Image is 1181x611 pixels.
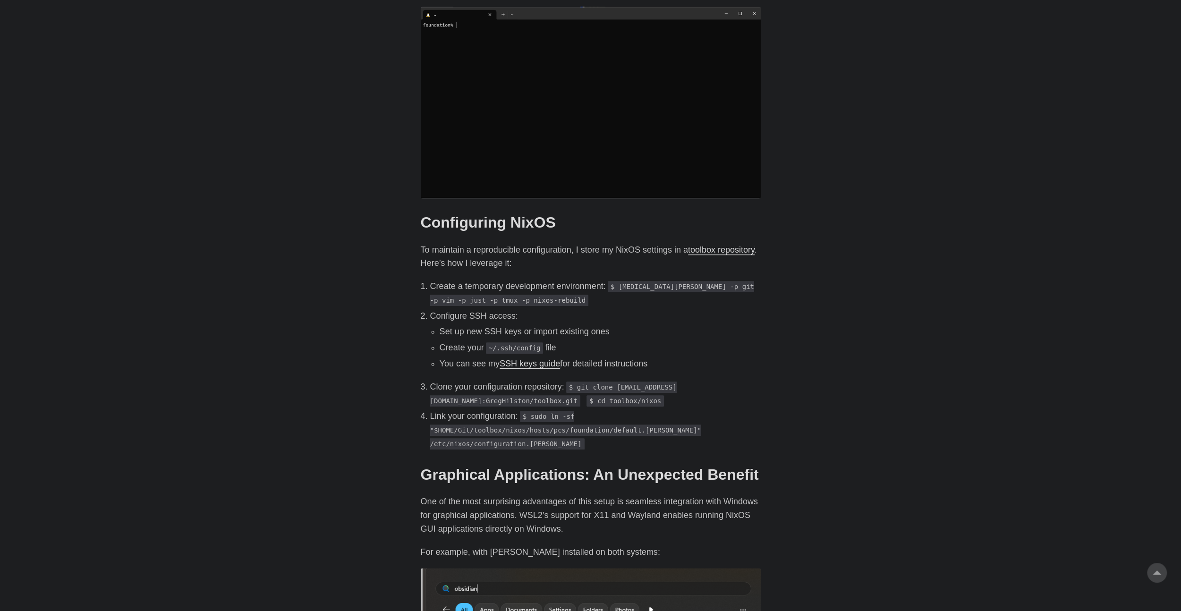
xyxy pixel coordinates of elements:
code: $ [MEDICAL_DATA][PERSON_NAME] -p git -p vim -p just -p tmux -p nixos-rebuild [430,281,754,306]
a: go to top [1147,563,1167,583]
li: Create your file [440,341,761,355]
h2: Configuring NixOS [421,213,761,231]
code: $ sudo ln -sf "$HOME/Git/toolbox/nixos/hosts/pcs/foundation/default.[PERSON_NAME]" /etc/nixos/con... [430,411,701,450]
li: You can see my for detailed instructions [440,357,761,371]
p: Clone your configuration repository: [430,380,761,407]
a: toolbox repository [688,245,755,255]
p: To maintain a reproducible configuration, I store my NixOS settings in a . Here’s how I leverage it: [421,243,761,271]
a: SSH keys guide [500,359,560,368]
img: NixOS Terminal Interface [421,7,761,198]
h2: Graphical Applications: An Unexpected Benefit [421,466,761,484]
p: Create a temporary development environment: [430,280,761,307]
p: Configure SSH access: [430,309,761,323]
p: Link your configuration: [430,409,761,450]
p: For example, with [PERSON_NAME] installed on both systems: [421,545,761,559]
code: ~/.ssh/config [486,342,544,354]
p: One of the most surprising advantages of this setup is seamless integration with Windows for grap... [421,495,761,535]
li: Set up new SSH keys or import existing ones [440,325,761,339]
code: $ cd toolbox/nixos [586,395,664,407]
code: $ git clone [EMAIL_ADDRESS][DOMAIN_NAME]:GregHilston/toolbox.git [430,382,677,407]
